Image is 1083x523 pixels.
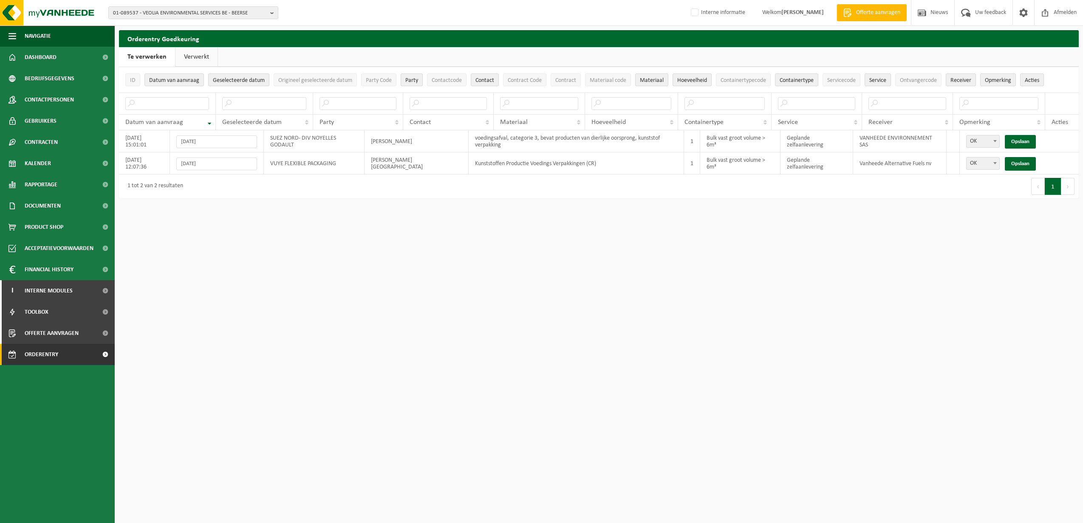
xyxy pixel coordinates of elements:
a: Opslaan [1005,157,1036,171]
span: Acties [1025,77,1039,84]
td: Bulk vast groot volume > 6m³ [700,152,780,174]
span: Containertype [780,77,814,84]
span: I [8,280,16,301]
td: [PERSON_NAME][GEOGRAPHIC_DATA] [365,152,469,174]
td: Kunststoffen Productie Voedings Verpakkingen (CR) [469,152,684,174]
span: Service [778,119,798,126]
span: Party Code [366,77,392,84]
button: Datum van aanvraagDatum van aanvraag: Activate to remove sorting [144,73,204,86]
button: ContainertypeContainertype: Activate to sort [775,73,818,86]
h2: Orderentry Goedkeuring [119,30,1079,47]
span: Acties [1052,119,1068,126]
button: ContainertypecodeContainertypecode: Activate to sort [716,73,771,86]
label: Interne informatie [689,6,745,19]
td: [PERSON_NAME] [365,130,469,152]
button: Materiaal codeMateriaal code: Activate to sort [585,73,631,86]
button: IDID: Activate to sort [125,73,140,86]
button: ReceiverReceiver: Activate to sort [946,73,976,86]
span: OK [967,135,999,147]
span: Product Shop [25,217,63,238]
button: ServiceService: Activate to sort [865,73,891,86]
td: 1 [684,130,700,152]
td: Vanheede Alternative Fuels nv [853,152,947,174]
button: ContactContact: Activate to sort [471,73,499,86]
span: Contact [410,119,431,126]
span: Containertype [684,119,724,126]
span: Geselecteerde datum [222,119,282,126]
td: [DATE] 15:01:01 [119,130,170,152]
span: Kalender [25,153,51,174]
td: Geplande zelfaanlevering [780,152,853,174]
span: Opmerking [985,77,1011,84]
span: Contact [475,77,494,84]
button: PartyParty: Activate to sort [401,73,423,86]
span: Dashboard [25,47,57,68]
span: Containertypecode [721,77,766,84]
span: Rapportage [25,174,57,195]
span: Hoeveelheid [677,77,707,84]
button: Geselecteerde datumGeselecteerde datum: Activate to sort [208,73,269,86]
button: Contract CodeContract Code: Activate to sort [503,73,546,86]
td: 1 [684,152,700,174]
span: Contactcode [432,77,462,84]
span: Geselecteerde datum [213,77,265,84]
span: Documenten [25,195,61,217]
a: Te verwerken [119,47,175,67]
span: Opmerking [959,119,990,126]
div: 1 tot 2 van 2 resultaten [123,179,183,194]
span: Ontvangercode [900,77,937,84]
button: ContractContract: Activate to sort [551,73,581,86]
a: Opslaan [1005,135,1036,149]
span: Offerte aanvragen [854,8,902,17]
span: Origineel geselecteerde datum [278,77,352,84]
button: Origineel geselecteerde datumOrigineel geselecteerde datum: Activate to sort [274,73,357,86]
span: Service [869,77,886,84]
span: OK [967,157,999,169]
td: [DATE] 12:07:36 [119,152,170,174]
button: HoeveelheidHoeveelheid: Activate to sort [673,73,712,86]
td: SUEZ NORD- DIV NOYELLES GODAULT [264,130,365,152]
span: Contract Code [508,77,542,84]
span: Acceptatievoorwaarden [25,238,93,259]
span: Servicecode [827,77,856,84]
span: Receiver [868,119,893,126]
span: Navigatie [25,25,51,47]
span: Contract [555,77,576,84]
span: Datum van aanvraag [125,119,183,126]
button: Acties [1020,73,1044,86]
td: voedingsafval, categorie 3, bevat producten van dierlijke oorsprong, kunststof verpakking [469,130,684,152]
button: 1 [1045,178,1061,195]
button: OntvangercodeOntvangercode: Activate to sort [895,73,942,86]
span: Hoeveelheid [591,119,626,126]
span: Datum van aanvraag [149,77,199,84]
button: MateriaalMateriaal: Activate to sort [635,73,668,86]
span: Orderentry Goedkeuring [25,344,96,365]
button: Next [1061,178,1075,195]
button: ServicecodeServicecode: Activate to sort [823,73,860,86]
span: Toolbox [25,301,48,323]
span: Gebruikers [25,110,57,132]
strong: [PERSON_NAME] [781,9,824,16]
span: Materiaal [500,119,528,126]
button: Party CodeParty Code: Activate to sort [361,73,396,86]
a: Offerte aanvragen [837,4,907,21]
td: Geplande zelfaanlevering [780,130,853,152]
span: Receiver [950,77,971,84]
span: Offerte aanvragen [25,323,79,344]
td: Bulk vast groot volume > 6m³ [700,130,780,152]
span: Contracten [25,132,58,153]
td: VUYE FLEXIBLE PACKAGING [264,152,365,174]
span: OK [966,135,1000,148]
span: Financial History [25,259,74,280]
span: Contactpersonen [25,89,74,110]
button: ContactcodeContactcode: Activate to sort [427,73,467,86]
span: Materiaal [640,77,664,84]
span: Party [405,77,418,84]
button: Previous [1031,178,1045,195]
a: Verwerkt [175,47,218,67]
td: VANHEEDE ENVIRONNEMENT SAS [853,130,947,152]
span: Materiaal code [590,77,626,84]
span: OK [966,157,1000,170]
span: Bedrijfsgegevens [25,68,74,89]
span: ID [130,77,136,84]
